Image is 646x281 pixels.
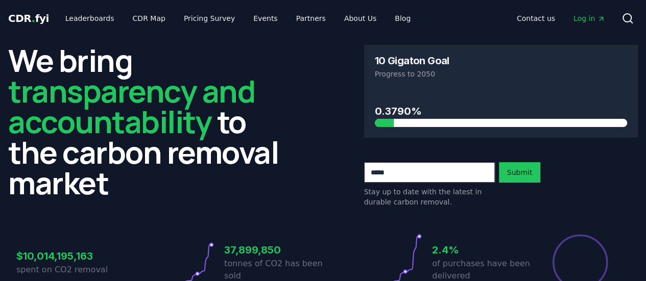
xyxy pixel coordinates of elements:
[364,187,495,207] p: Stay up to date with the latest in durable carbon removal.
[375,69,628,79] p: Progress to 2050
[565,9,613,28] a: Log in
[125,9,174,28] a: CDR Map
[288,9,334,28] a: Partners
[32,12,35,24] span: .
[57,9,419,28] nav: Main
[336,9,385,28] a: About Us
[375,56,449,66] h3: 10 Gigaton Goal
[8,70,255,142] span: transparency and accountability
[57,9,123,28] a: Leaderboards
[432,242,531,258] h3: 2.4%
[245,9,285,28] a: Events
[224,242,323,258] h3: 37,899,850
[573,13,605,23] span: Log in
[387,9,419,28] a: Blog
[509,9,563,28] a: Contact us
[375,104,628,119] h3: 0.3790%
[16,248,115,264] h3: $10,014,195,163
[16,264,115,276] p: spent on CO2 removal
[8,11,49,25] a: CDR.fyi
[176,9,243,28] a: Pricing Survey
[509,9,613,28] nav: Main
[8,45,282,198] h2: We bring to the carbon removal market
[499,162,541,183] button: Submit
[8,12,49,24] span: CDR fyi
